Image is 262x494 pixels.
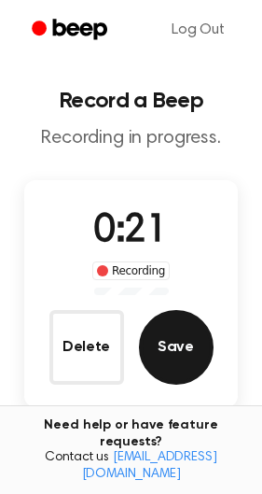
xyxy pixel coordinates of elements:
span: 0:21 [93,212,168,251]
button: Delete Audio Record [49,310,124,385]
button: Save Audio Record [139,310,214,385]
h1: Record a Beep [15,90,247,112]
span: Contact us [11,450,251,483]
a: Log Out [153,7,243,52]
a: Beep [19,12,124,49]
div: Recording [92,261,170,280]
a: [EMAIL_ADDRESS][DOMAIN_NAME] [82,451,217,481]
p: Recording in progress. [15,127,247,150]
